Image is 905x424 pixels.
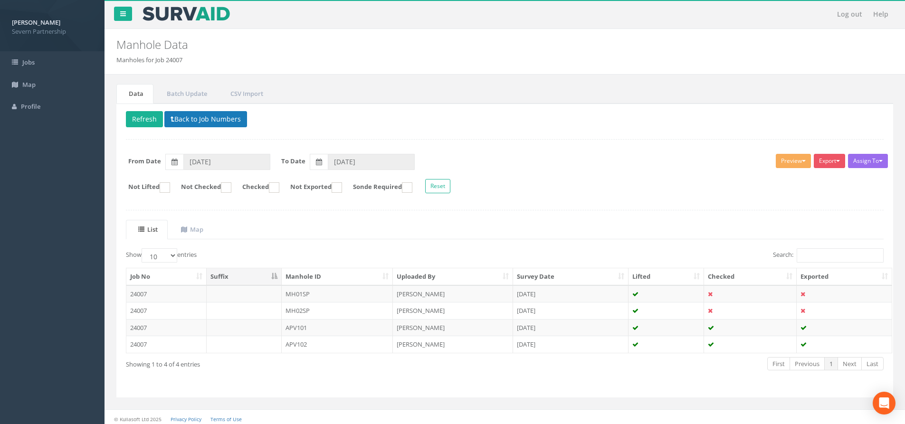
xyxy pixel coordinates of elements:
label: Show entries [126,248,197,263]
div: Open Intercom Messenger [873,392,895,415]
label: Search: [773,248,884,263]
label: Checked [233,182,279,193]
li: Manholes for Job 24007 [116,56,182,65]
td: [PERSON_NAME] [393,302,513,319]
th: Job No: activate to sort column ascending [126,268,207,285]
td: APV102 [282,336,393,353]
td: [PERSON_NAME] [393,285,513,302]
td: [DATE] [513,302,629,319]
a: List [126,220,168,239]
td: [DATE] [513,336,629,353]
span: Profile [21,102,40,111]
button: Assign To [848,154,888,168]
a: 1 [824,357,838,371]
a: Terms of Use [210,416,242,423]
button: Back to Job Numbers [164,111,247,127]
a: Previous [790,357,825,371]
span: Jobs [22,58,35,66]
button: Preview [776,154,811,168]
a: [PERSON_NAME] Severn Partnership [12,16,93,36]
td: [DATE] [513,319,629,336]
span: Severn Partnership [12,27,93,36]
label: Not Exported [281,182,342,193]
td: [DATE] [513,285,629,302]
uib-tab-heading: Map [181,225,203,234]
small: © Kullasoft Ltd 2025 [114,416,162,423]
th: Checked: activate to sort column ascending [704,268,797,285]
input: To Date [328,154,415,170]
th: Survey Date: activate to sort column ascending [513,268,629,285]
th: Lifted: activate to sort column ascending [629,268,705,285]
td: MH02SP [282,302,393,319]
strong: [PERSON_NAME] [12,18,60,27]
button: Reset [425,179,450,193]
select: Showentries [142,248,177,263]
button: Export [814,154,845,168]
span: Map [22,80,36,89]
td: 24007 [126,302,207,319]
td: MH01SP [282,285,393,302]
td: 24007 [126,319,207,336]
input: From Date [183,154,270,170]
div: Showing 1 to 4 of 4 entries [126,356,433,369]
a: CSV Import [218,84,273,104]
a: Batch Update [154,84,217,104]
a: First [767,357,790,371]
td: [PERSON_NAME] [393,319,513,336]
input: Search: [797,248,884,263]
th: Suffix: activate to sort column descending [207,268,282,285]
td: APV101 [282,319,393,336]
a: Data [116,84,153,104]
a: Next [838,357,862,371]
label: Not Checked [171,182,231,193]
button: Refresh [126,111,163,127]
td: 24007 [126,285,207,302]
label: Sonde Required [343,182,412,193]
td: [PERSON_NAME] [393,336,513,353]
td: 24007 [126,336,207,353]
label: To Date [281,157,305,166]
a: Last [861,357,884,371]
th: Exported: activate to sort column ascending [797,268,892,285]
h2: Manhole Data [116,38,762,51]
a: Privacy Policy [171,416,201,423]
label: From Date [128,157,161,166]
a: Map [169,220,213,239]
th: Manhole ID: activate to sort column ascending [282,268,393,285]
label: Not Lifted [119,182,170,193]
th: Uploaded By: activate to sort column ascending [393,268,513,285]
uib-tab-heading: List [138,225,158,234]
